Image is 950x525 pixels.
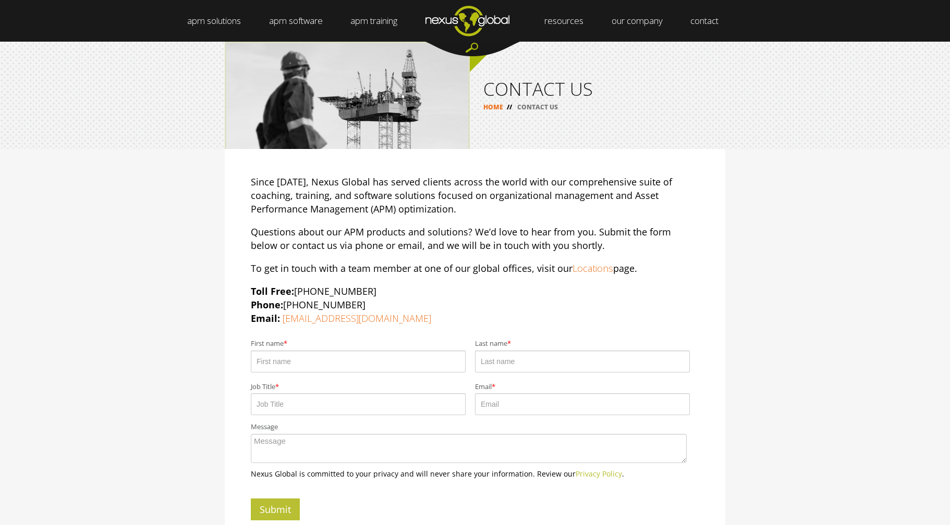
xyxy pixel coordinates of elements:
[576,469,622,479] a: Privacy Policy
[475,393,690,415] input: Email
[475,383,492,391] span: Email
[475,340,507,348] span: Last name
[483,80,712,98] h1: CONTACT US
[503,103,516,111] span: //
[251,468,699,479] p: Nexus Global is committed to your privacy and will never share your information. Review our .
[251,261,699,275] p: To get in touch with a team member at one of our global offices, visit our page.
[251,225,699,252] p: Questions about our APM products and solutions? We’d love to hear from you. Submit the form below...
[573,262,613,274] a: Locations
[251,340,284,348] span: First name
[251,423,278,431] span: Message
[251,383,275,391] span: Job Title
[251,312,280,324] strong: Email:
[251,393,466,415] input: Job Title
[251,298,283,311] strong: Phone:
[251,284,699,325] p: [PHONE_NUMBER] [PHONE_NUMBER]
[251,351,466,372] input: First name
[251,285,294,297] strong: Toll Free:
[475,351,690,372] input: Last name
[483,103,503,111] a: HOME
[283,312,431,324] a: [EMAIL_ADDRESS][DOMAIN_NAME]
[251,175,699,216] p: Since [DATE], Nexus Global has served clients across the world with our comprehensive suite of co...
[251,498,300,520] input: Submit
